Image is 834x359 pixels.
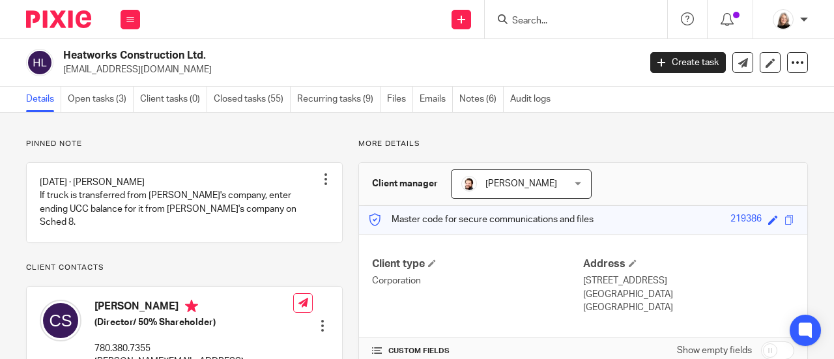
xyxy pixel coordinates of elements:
[26,10,91,28] img: Pixie
[420,87,453,112] a: Emails
[26,139,343,149] p: Pinned note
[94,342,293,355] p: 780.380.7355
[68,87,134,112] a: Open tasks (3)
[583,274,794,287] p: [STREET_ADDRESS]
[40,300,81,341] img: svg%3E
[369,213,594,226] p: Master code for secure communications and files
[63,49,517,63] h2: Heatworks Construction Ltd.
[677,344,752,357] label: Show empty fields
[185,300,198,313] i: Primary
[26,87,61,112] a: Details
[94,316,293,329] h5: (Director/ 50% Shareholder)
[372,274,583,287] p: Corporation
[26,49,53,76] img: svg%3E
[26,263,343,273] p: Client contacts
[650,52,726,73] a: Create task
[372,257,583,271] h4: Client type
[94,300,293,316] h4: [PERSON_NAME]
[214,87,291,112] a: Closed tasks (55)
[297,87,381,112] a: Recurring tasks (9)
[372,177,438,190] h3: Client manager
[730,212,762,227] div: 219386
[459,87,504,112] a: Notes (6)
[387,87,413,112] a: Files
[773,9,794,30] img: Screenshot%202023-11-02%20134555.png
[63,63,631,76] p: [EMAIL_ADDRESS][DOMAIN_NAME]
[583,288,794,301] p: [GEOGRAPHIC_DATA]
[140,87,207,112] a: Client tasks (0)
[583,301,794,314] p: [GEOGRAPHIC_DATA]
[583,257,794,271] h4: Address
[461,176,477,192] img: Jayde%20Headshot.jpg
[510,87,557,112] a: Audit logs
[511,16,628,27] input: Search
[372,346,583,356] h4: CUSTOM FIELDS
[485,179,557,188] span: [PERSON_NAME]
[358,139,808,149] p: More details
